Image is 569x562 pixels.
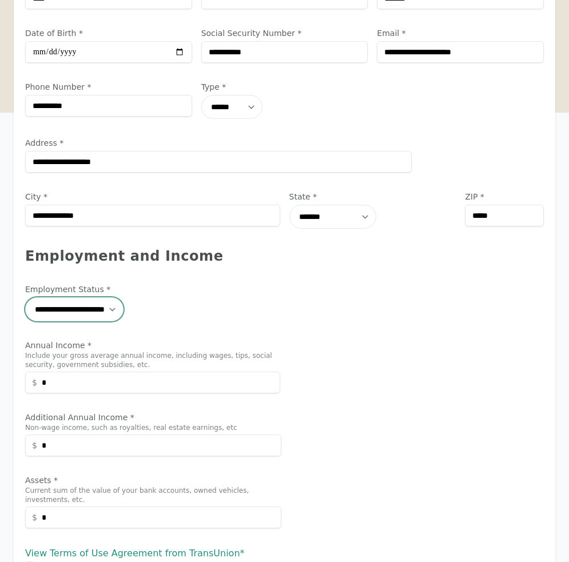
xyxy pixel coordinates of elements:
a: View Terms of Use Agreement from TransUnion* [25,548,245,559]
label: Assets * [25,475,281,486]
p: Current sum of the value of your bank accounts, owned vehicles, investments, etc. [25,486,281,504]
label: Social Security Number * [201,27,368,39]
label: City * [25,191,280,202]
label: Annual Income * [25,340,280,351]
label: Phone Number * [25,81,192,93]
p: Non-wage income, such as royalties, real estate earnings, etc [25,423,281,432]
label: Address * [25,137,412,149]
label: ZIP * [465,191,544,202]
label: Type * [201,81,324,93]
p: Include your gross average annual income, including wages, tips, social security, government subs... [25,351,280,369]
label: Date of Birth * [25,27,192,39]
label: Employment Status * [25,284,281,295]
label: Additional Annual Income * [25,412,281,423]
label: State * [289,191,456,202]
label: Email * [377,27,544,39]
div: Employment and Income [25,247,544,265]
